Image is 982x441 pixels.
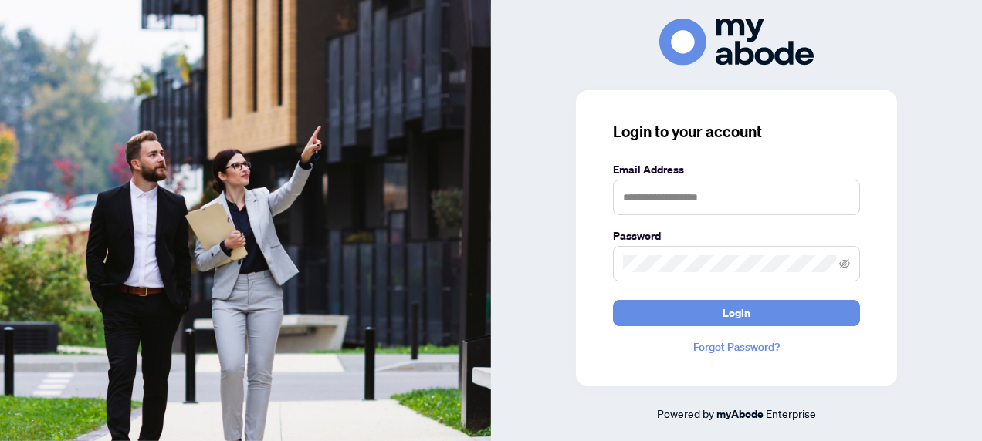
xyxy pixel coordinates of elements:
[839,258,850,269] span: eye-invisible
[613,227,860,244] label: Password
[723,301,750,325] span: Login
[613,300,860,326] button: Login
[716,406,764,422] a: myAbode
[613,121,860,143] h3: Login to your account
[613,161,860,178] label: Email Address
[657,406,714,420] span: Powered by
[766,406,816,420] span: Enterprise
[659,19,814,66] img: ma-logo
[613,338,860,355] a: Forgot Password?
